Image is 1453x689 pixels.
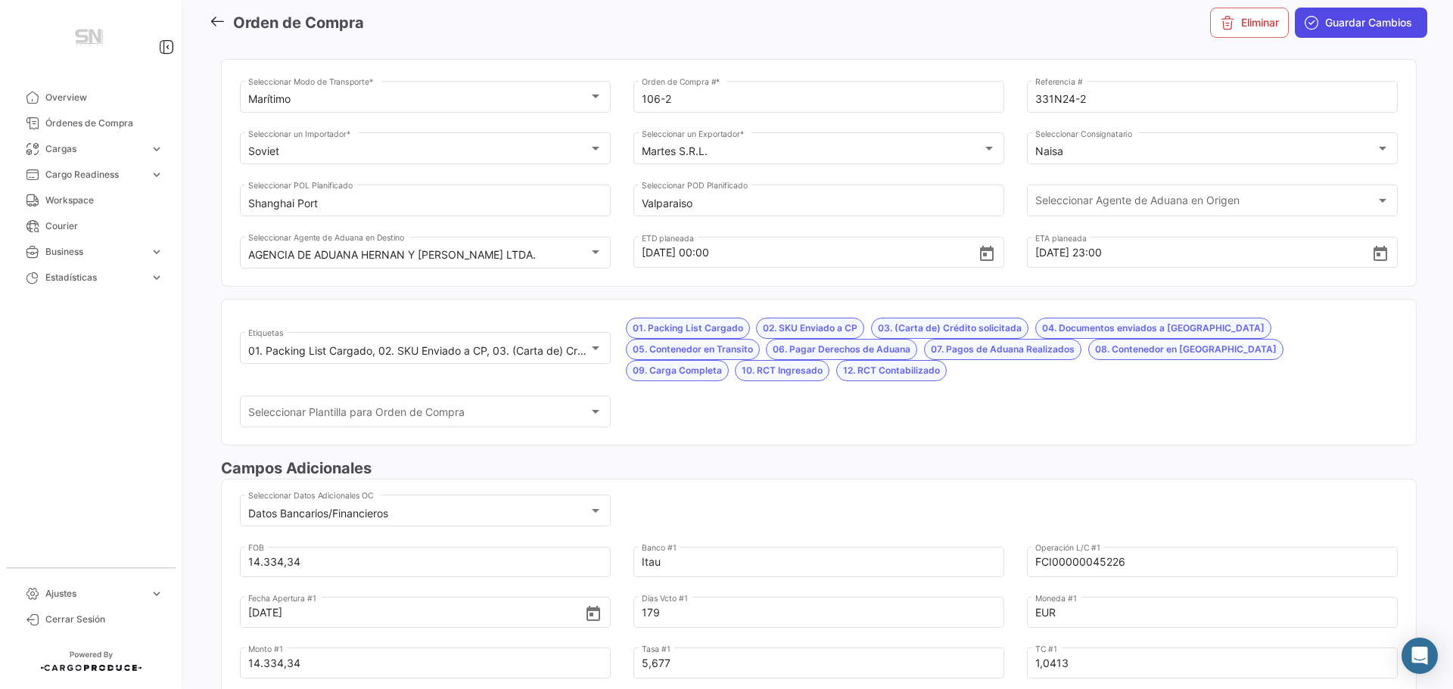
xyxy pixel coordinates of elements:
span: expand_more [150,245,163,259]
span: 09. Carga Completa [633,364,722,377]
span: expand_more [150,168,163,182]
mat-select-trigger: Marítimo [248,92,291,105]
button: Open calendar [584,604,602,621]
span: expand_more [150,271,163,284]
input: Escriba para buscar... [248,197,603,210]
img: Manufactura+Logo.png [53,18,129,61]
button: Guardar Cambios [1295,8,1427,38]
mat-select-trigger: Soviet [248,144,279,157]
input: Escriba para buscar... [642,197,997,210]
span: Business [45,245,144,259]
span: 01. Packing List Cargado [633,321,743,335]
span: 08. Contenedor en [GEOGRAPHIC_DATA] [1095,343,1277,356]
span: Seleccionar Plantilla para Orden de Compra [248,408,590,421]
span: Cerrar Sesión [45,613,163,626]
button: Eliminar [1210,8,1289,38]
mat-select-trigger: Martes S.R.L. [642,144,708,157]
span: Ajustes [45,587,144,601]
span: Estadísticas [45,271,144,284]
a: Workspace [12,188,170,213]
span: expand_more [150,142,163,156]
span: Workspace [45,194,163,207]
input: Seleccionar una fecha [1035,226,1372,279]
span: Órdenes de Compra [45,116,163,130]
a: Courier [12,213,170,239]
span: 12. RCT Contabilizado [843,364,940,377]
span: 02. SKU Enviado a CP [763,321,857,335]
span: 06. Pagar Derechos de Aduana [773,343,910,356]
a: Órdenes de Compra [12,110,170,136]
mat-select-trigger: Datos Bancarios/Financieros [248,507,388,520]
input: Seleccionar una fecha [248,586,585,639]
span: 05. Contenedor en Transito [633,343,753,356]
mat-select-trigger: Naisa [1035,144,1063,157]
button: Open calendar [978,244,996,261]
span: 04. Documentos enviados a [GEOGRAPHIC_DATA] [1042,321,1265,335]
span: 07. Pagos de Aduana Realizados [931,343,1075,356]
span: Guardar Cambios [1325,15,1412,30]
input: Seleccionar una fecha [642,226,979,279]
span: Cargo Readiness [45,168,144,182]
div: Abrir Intercom Messenger [1402,638,1438,674]
span: 03. (Carta de) Crédito solicitada [878,321,1022,335]
span: Cargas [45,142,144,156]
span: Seleccionar Agente de Aduana en Origen [1035,197,1377,210]
h3: Campos Adicionales [221,458,1417,479]
span: expand_more [150,587,163,601]
h3: Orden de Compra [233,12,364,34]
span: 10. RCT Ingresado [742,364,823,377]
button: Open calendar [1371,244,1389,261]
span: Overview [45,91,163,104]
span: Courier [45,219,163,233]
a: Overview [12,85,170,110]
mat-select-trigger: AGENCIA DE ADUANA HERNAN Y [PERSON_NAME] LTDA. [248,248,536,261]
